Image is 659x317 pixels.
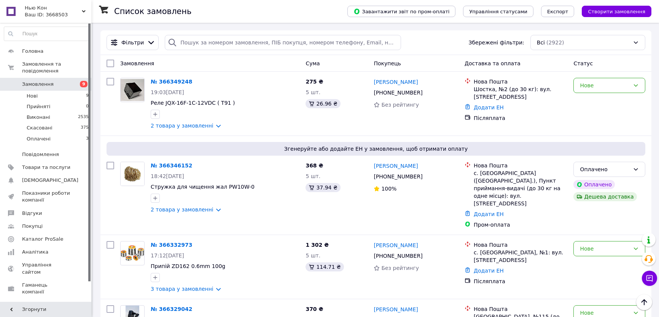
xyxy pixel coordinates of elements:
span: Відгуки [22,210,42,217]
span: Аналітика [22,249,48,255]
span: Завантажити звіт по пром-оплаті [353,8,449,15]
span: Створити замовлення [588,9,645,14]
span: Покупець [374,60,401,66]
div: [PHONE_NUMBER] [372,251,424,261]
a: Фото товару [120,78,145,102]
span: Каталог ProSale [22,236,63,243]
span: 275 ₴ [306,79,323,85]
span: Товари та послуги [22,164,70,171]
span: Згенеруйте або додайте ЕН у замовлення, щоб отримати оплату [110,145,642,153]
a: Припій ZD162 0.6mm 100g [151,263,225,269]
button: Управління статусами [463,6,533,17]
div: Післяплата [474,114,567,122]
span: Покупці [22,223,43,230]
span: Замовлення [120,60,154,66]
div: Оплачено [580,165,630,173]
div: [PHONE_NUMBER] [372,87,424,98]
span: Без рейтингу [381,102,419,108]
span: Замовлення та повідомлення [22,61,91,74]
img: Фото товару [121,162,144,186]
a: Фото товару [120,241,145,265]
span: Cума [306,60,320,66]
img: Фото товару [121,245,144,262]
span: Фільтри [121,39,144,46]
a: Додати ЕН [474,268,504,274]
div: Шостка, №2 (до 30 кг): вул. [STREET_ADDRESS] [474,85,567,101]
img: Фото товару [121,79,144,101]
button: Створити замовлення [582,6,651,17]
span: 9 [80,81,88,87]
span: Нью Кон [25,5,82,11]
span: Оплачені [27,136,51,142]
a: Реле JQX-16F-1C-12VDC ( Т91 ) [151,100,235,106]
a: 3 товара у замовленні [151,286,213,292]
span: 2535 [78,114,89,121]
button: Чат з покупцем [642,271,657,286]
span: 17:12[DATE] [151,252,184,259]
div: Нове [580,244,630,253]
a: Додати ЕН [474,211,504,217]
input: Пошук [4,27,89,41]
a: Фото товару [120,162,145,186]
div: с. [GEOGRAPHIC_DATA] ([GEOGRAPHIC_DATA].), Пункт приймання-видачі (до 30 кг на одне місце): вул. ... [474,169,567,207]
span: Статус [573,60,593,66]
span: Управління сайтом [22,262,70,275]
div: Післяплата [474,278,567,285]
span: Без рейтингу [381,265,419,271]
span: Повідомлення [22,151,59,158]
button: Завантажити звіт по пром-оплаті [347,6,455,17]
span: (2922) [546,39,564,46]
div: Нова Пошта [474,241,567,249]
a: [PERSON_NAME] [374,241,418,249]
div: с. [GEOGRAPHIC_DATA], №1: вул. [STREET_ADDRESS] [474,249,567,264]
span: Показники роботи компанії [22,190,70,203]
span: 100% [381,186,396,192]
div: Нова Пошта [474,78,567,85]
span: 5 шт. [306,89,320,95]
div: Нова Пошта [474,305,567,313]
span: [DEMOGRAPHIC_DATA] [22,177,78,184]
a: Додати ЕН [474,104,504,110]
a: № 366346152 [151,162,192,169]
span: Виконані [27,114,50,121]
a: № 366332973 [151,242,192,248]
span: Головна [22,48,43,55]
a: Стружка для чищення жал PW10W-0 [151,184,255,190]
span: Нові [27,93,38,99]
span: Скасовані [27,125,53,131]
a: 2 товара у замовленні [151,123,213,129]
div: 37.94 ₴ [306,183,340,192]
span: 1 302 ₴ [306,242,329,248]
button: Наверх [636,294,652,310]
div: Нове [580,309,630,317]
a: № 366349248 [151,79,192,85]
span: Всі [537,39,545,46]
a: [PERSON_NAME] [374,162,418,170]
div: Оплачено [573,180,614,189]
span: 0 [86,103,89,110]
span: Замовлення [22,81,54,88]
div: Дешева доставка [573,192,637,201]
span: 368 ₴ [306,162,323,169]
div: Ваш ID: 3668503 [25,11,91,18]
span: 9 [86,93,89,99]
div: [PHONE_NUMBER] [372,171,424,182]
span: Прийняті [27,103,50,110]
span: Доставка та оплата [465,60,521,66]
span: Управління статусами [469,9,527,14]
h1: Список замовлень [114,7,191,16]
a: 2 товара у замовленні [151,207,213,213]
div: 26.96 ₴ [306,99,340,108]
div: Нова Пошта [474,162,567,169]
a: Створити замовлення [574,8,651,14]
div: Нове [580,81,630,90]
span: Збережені фільтри: [468,39,524,46]
input: Пошук за номером замовлення, ПІБ покупця, номером телефону, Email, номером накладної [165,35,401,50]
span: Експорт [547,9,568,14]
a: [PERSON_NAME] [374,306,418,313]
div: 114.71 ₴ [306,262,344,271]
span: 370 ₴ [306,306,323,312]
